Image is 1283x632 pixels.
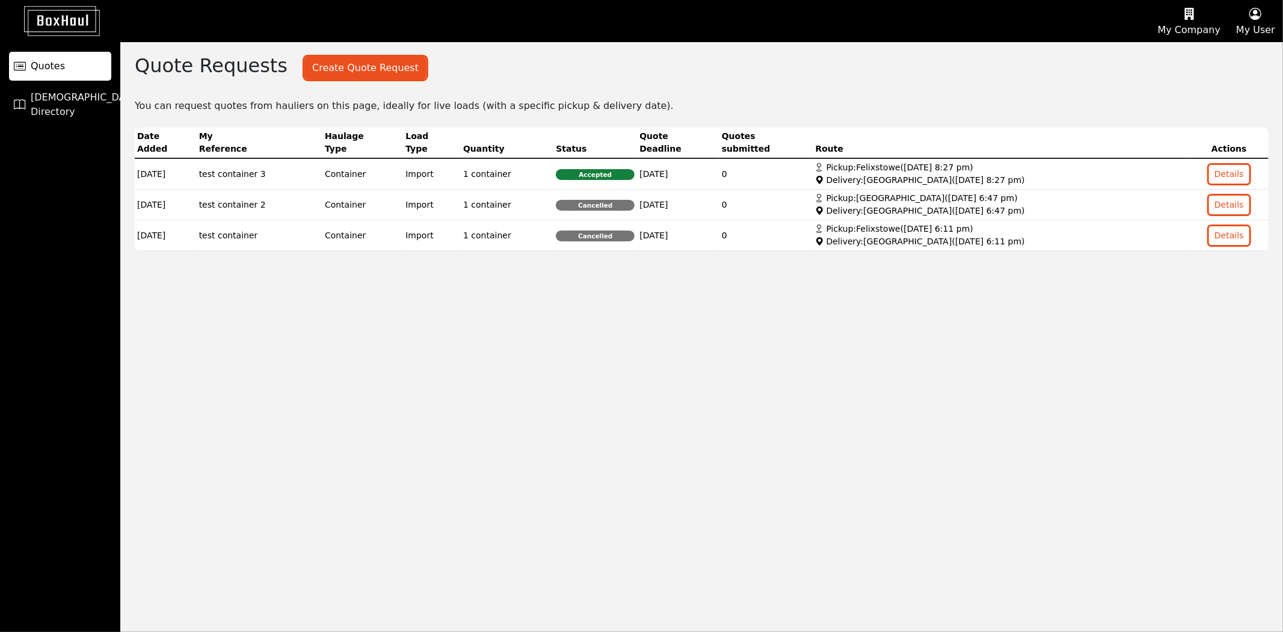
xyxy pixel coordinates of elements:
button: Details [1209,165,1249,184]
td: 1 container [461,190,553,220]
td: test container 2 [197,190,322,220]
td: [DATE] [637,158,719,190]
button: Details [1209,196,1249,214]
td: Import [403,158,461,190]
span: Accepted [556,169,635,180]
img: BoxHaul [6,6,100,36]
div: Pickup: [GEOGRAPHIC_DATA] ( [DATE] 6:47 pm ) [816,192,1187,205]
a: Details [1209,169,1249,178]
a: Details [1209,230,1249,240]
td: Container [322,190,403,220]
td: [DATE] [135,220,197,251]
th: My Reference [197,128,322,158]
div: Pickup: Felixstowe ( [DATE] 6:11 pm ) [816,223,1187,235]
a: Details [1209,199,1249,209]
td: Container [322,158,403,190]
td: 1 container [461,158,553,190]
td: 0 [719,190,813,220]
td: Container [322,220,403,251]
th: Haulage Type [322,128,403,158]
th: Date Added [135,128,197,158]
span: Cancelled [556,231,635,241]
td: Import [403,220,461,251]
td: [DATE] [637,190,719,220]
span: Cancelled [556,200,635,211]
th: Quotes submitted [719,128,813,158]
td: test container [197,220,322,251]
div: Pickup: Felixstowe ( [DATE] 8:27 pm ) [816,161,1187,174]
th: Status [553,128,637,158]
td: 1 container [461,220,553,251]
div: Delivery: [GEOGRAPHIC_DATA] ( [DATE] 8:27 pm ) [816,174,1187,187]
div: Delivery: [GEOGRAPHIC_DATA] ( [DATE] 6:11 pm ) [816,235,1187,248]
a: Quotes [9,52,111,81]
th: Quantity [461,128,553,158]
td: [DATE] [135,158,197,190]
span: [DEMOGRAPHIC_DATA] Directory [31,90,140,119]
td: 0 [719,158,813,190]
div: Delivery: [GEOGRAPHIC_DATA] ( [DATE] 6:47 pm ) [816,205,1187,217]
th: Load Type [403,128,461,158]
button: Create Quote Request [304,57,426,79]
button: My User [1228,1,1283,42]
div: You can request quotes from hauliers on this page, ideally for live loads (with a specific pickup... [120,96,1283,113]
th: Route [813,128,1190,158]
td: [DATE] [637,220,719,251]
td: Import [403,190,461,220]
h2: Quote Requests [135,54,288,77]
span: Quotes [31,59,65,73]
td: test container 3 [197,158,322,190]
td: 0 [719,220,813,251]
td: [DATE] [135,190,197,220]
button: Details [1209,226,1249,245]
th: Quote Deadline [637,128,719,158]
button: My Company [1150,1,1228,42]
th: Actions [1190,128,1269,158]
a: [DEMOGRAPHIC_DATA] Directory [9,90,111,119]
